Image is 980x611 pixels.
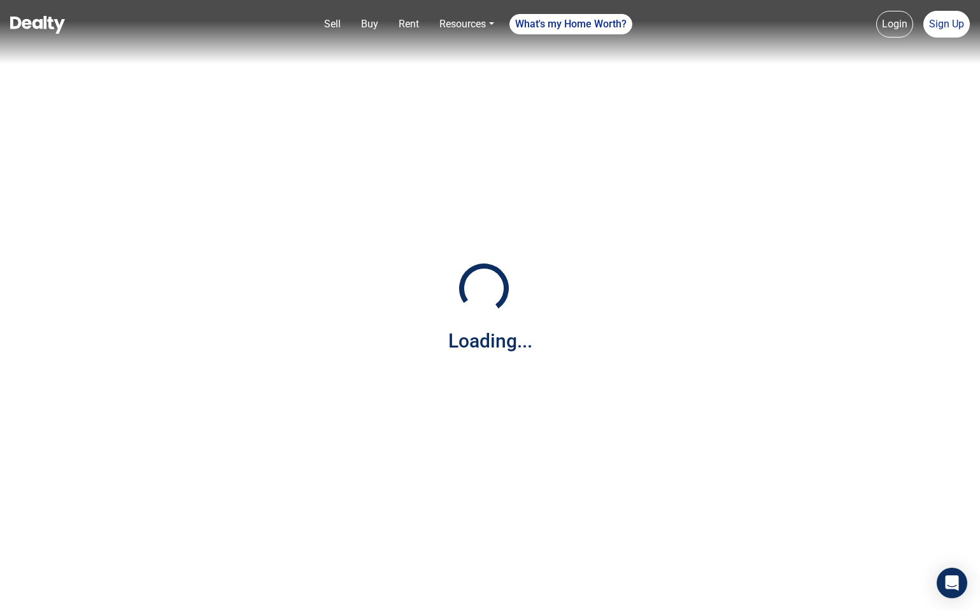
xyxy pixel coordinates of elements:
[356,11,383,37] a: Buy
[923,11,970,38] a: Sign Up
[394,11,424,37] a: Rent
[448,327,532,355] div: Loading...
[509,14,632,34] a: What's my Home Worth?
[876,11,913,38] a: Login
[434,11,499,37] a: Resources
[452,256,516,320] img: Loading
[319,11,346,37] a: Sell
[10,16,65,34] img: Dealty - Buy, Sell & Rent Homes
[937,568,967,598] div: Open Intercom Messenger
